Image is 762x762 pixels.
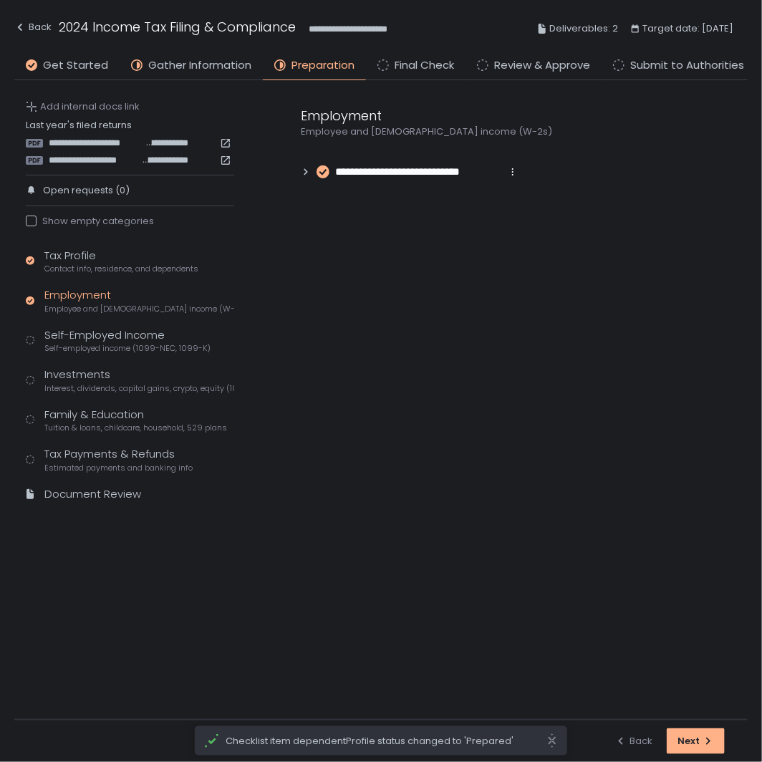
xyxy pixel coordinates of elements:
[630,57,744,74] span: Submit to Authorities
[44,463,193,473] span: Estimated payments and banking info
[395,57,454,74] span: Final Check
[44,446,193,473] div: Tax Payments & Refunds
[44,304,234,314] span: Employee and [DEMOGRAPHIC_DATA] income (W-2s)
[615,735,652,748] div: Back
[44,287,234,314] div: Employment
[43,184,130,197] span: Open requests (0)
[226,735,546,748] span: Checklist item dependentProfile status changed to 'Prepared'
[43,57,108,74] span: Get Started
[615,728,652,754] button: Back
[44,486,141,503] div: Document Review
[301,106,719,125] div: Employment
[44,423,227,433] span: Tuition & loans, childcare, household, 529 plans
[26,100,140,113] button: Add internal docs link
[44,327,211,355] div: Self-Employed Income
[44,248,198,275] div: Tax Profile
[44,407,227,434] div: Family & Education
[667,728,725,754] button: Next
[546,733,558,748] svg: close
[148,57,251,74] span: Gather Information
[642,20,733,37] span: Target date: [DATE]
[291,57,355,74] span: Preparation
[14,19,52,36] div: Back
[26,119,234,166] div: Last year's filed returns
[301,125,719,138] div: Employee and [DEMOGRAPHIC_DATA] income (W-2s)
[549,20,618,37] span: Deliverables: 2
[44,383,234,394] span: Interest, dividends, capital gains, crypto, equity (1099s, K-1s)
[44,367,234,394] div: Investments
[14,17,52,41] button: Back
[59,17,296,37] h1: 2024 Income Tax Filing & Compliance
[44,264,198,274] span: Contact info, residence, and dependents
[494,57,590,74] span: Review & Approve
[44,343,211,354] span: Self-employed income (1099-NEC, 1099-K)
[677,735,714,748] div: Next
